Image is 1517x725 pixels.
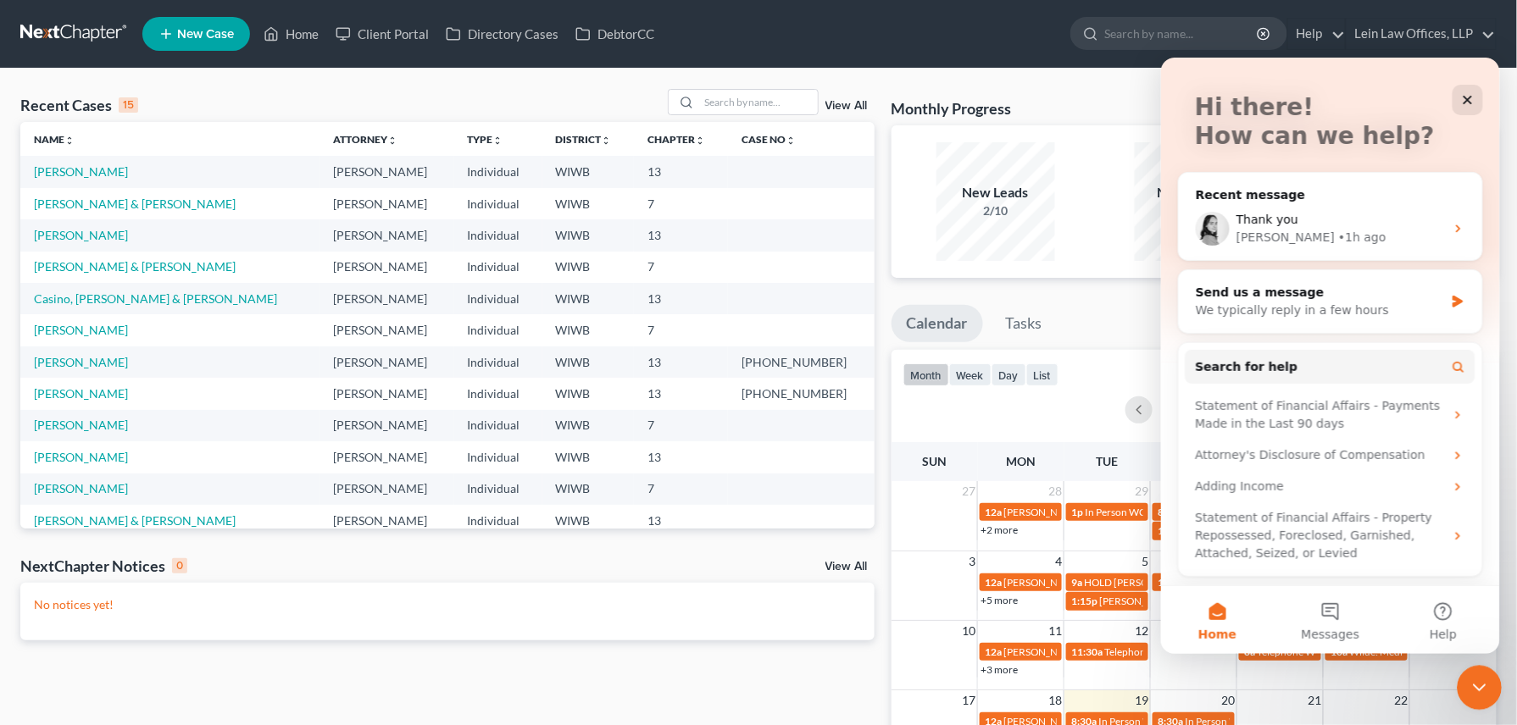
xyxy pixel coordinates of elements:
td: Individual [454,314,542,346]
p: No notices yet! [34,596,861,613]
span: 5 [1140,551,1150,572]
td: Individual [454,505,542,536]
span: Telephone WC Pre-Hearing [PERSON_NAME] [PERSON_NAME] [1104,645,1388,658]
span: In Person WC Hearing - [PERSON_NAME] [PERSON_NAME] sa [1085,506,1362,518]
a: Chapterunfold_more [647,133,705,146]
span: Wilde: Mediation via Zoom [1349,645,1468,658]
td: WIWB [542,188,635,219]
td: 13 [634,441,728,473]
iframe: Intercom live chat [1161,58,1500,654]
td: WIWB [542,252,635,283]
td: 7 [634,410,728,441]
td: WIWB [542,219,635,251]
td: WIWB [542,441,635,473]
span: 10:45a [1158,524,1189,537]
a: Home [255,19,327,49]
div: 0/50 [1135,202,1253,219]
td: Individual [454,188,542,219]
input: Search by name... [1104,18,1259,49]
td: 7 [634,188,728,219]
a: Client Portal [327,19,437,49]
td: WIWB [542,283,635,314]
span: 12a [985,645,1002,658]
a: Calendar [892,305,983,342]
span: [PERSON_NAME] - Our RESP to DISC due = 2 sets [1003,645,1221,658]
td: [PERSON_NAME] [320,283,453,314]
td: 13 [634,346,728,378]
td: [PERSON_NAME] [320,156,453,187]
td: Individual [454,410,542,441]
button: month [903,363,949,386]
a: [PERSON_NAME] & [PERSON_NAME] [34,259,236,274]
i: unfold_more [695,136,705,146]
div: 0 [172,558,187,573]
td: 7 [634,314,728,346]
iframe: Intercom live chat [1458,666,1503,711]
span: 19 [1133,690,1150,711]
td: 13 [634,283,728,314]
td: Individual [454,378,542,409]
td: [PERSON_NAME] [320,188,453,219]
span: Tue [1097,454,1119,468]
td: 13 [634,156,728,187]
span: 21 [1306,690,1323,711]
a: Casino, [PERSON_NAME] & [PERSON_NAME] [34,291,277,306]
a: Typeunfold_more [468,133,503,146]
span: [PERSON_NAME] - ANS to 2nd Suit from Old Replic [1003,506,1230,518]
button: day [992,363,1026,386]
td: Individual [454,252,542,283]
span: 3 [967,551,977,572]
span: 8a [1158,506,1169,518]
td: WIWB [542,156,635,187]
td: WIWB [542,410,635,441]
span: [PERSON_NAME] - Hearing re [PERSON_NAME]'s Mtn for Declaratory Judgment [1099,595,1457,607]
td: Individual [454,441,542,473]
a: Nameunfold_more [34,133,75,146]
div: 2/10 [936,202,1055,219]
a: [PERSON_NAME] [34,418,128,432]
span: HOLD [PERSON_NAME] - Mediation [1084,576,1246,589]
td: [PERSON_NAME] [320,252,453,283]
td: [PERSON_NAME] [320,219,453,251]
td: [PHONE_NUMBER] [728,346,875,378]
span: 10 [960,621,977,641]
button: week [949,363,992,386]
a: DebtorCC [567,19,663,49]
span: 29 [1133,481,1150,501]
td: 7 [634,252,728,283]
td: 13 [634,505,728,536]
td: 13 [634,219,728,251]
a: Districtunfold_more [556,133,612,146]
td: [PERSON_NAME] [320,378,453,409]
a: View All [825,100,868,112]
a: +3 more [981,663,1018,676]
span: 12a [985,506,1002,518]
a: Attorneyunfold_more [333,133,397,146]
span: 12 [1133,621,1150,641]
a: Help [1288,19,1345,49]
td: WIWB [542,346,635,378]
td: WIWB [542,314,635,346]
td: WIWB [542,505,635,536]
input: Search by name... [699,90,818,114]
td: [PERSON_NAME] [320,505,453,536]
a: [PERSON_NAME] [34,481,128,495]
a: [PERSON_NAME] [34,450,128,464]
